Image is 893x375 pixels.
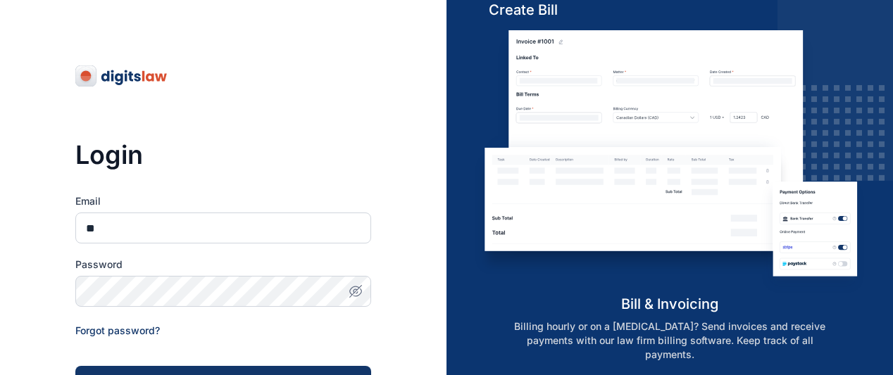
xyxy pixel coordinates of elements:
label: Email [75,194,371,208]
label: Password [75,258,371,272]
a: Forgot password? [75,324,160,336]
img: bill-and-invoicin [475,30,866,294]
p: Billing hourly or on a [MEDICAL_DATA]? Send invoices and receive payments with our law firm billi... [489,319,850,362]
img: digitslaw-logo [75,65,168,87]
h5: bill & invoicing [475,294,866,314]
h3: Login [75,141,371,169]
